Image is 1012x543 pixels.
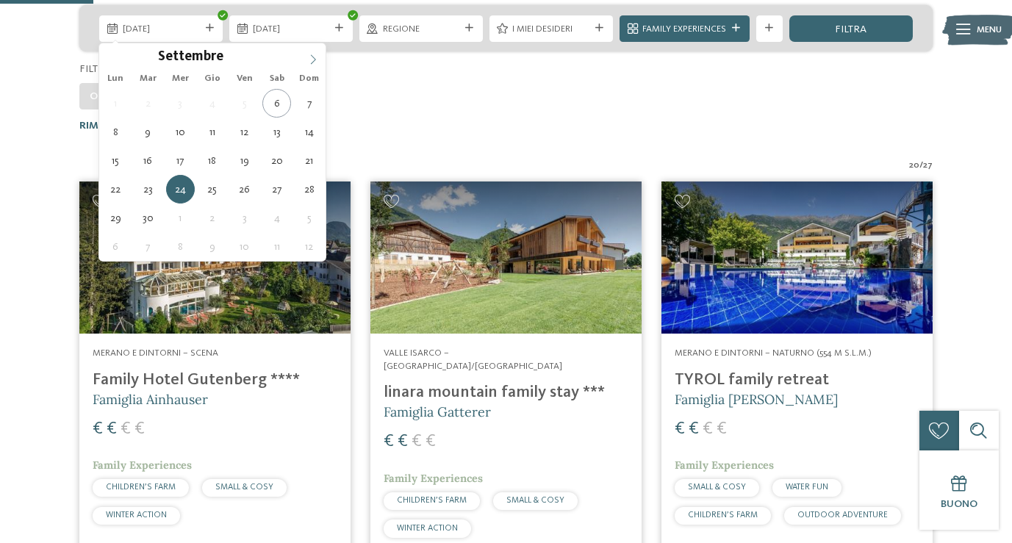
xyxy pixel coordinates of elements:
[230,89,259,118] span: Settembre 5, 2025
[262,204,291,232] span: Ottobre 4, 2025
[134,204,162,232] span: Settembre 30, 2025
[93,391,208,408] span: Famiglia Ainhauser
[675,420,685,438] span: €
[198,89,226,118] span: Settembre 4, 2025
[132,74,164,84] span: Mar
[703,420,713,438] span: €
[262,89,291,118] span: Settembre 6, 2025
[134,232,162,261] span: Ottobre 7, 2025
[230,232,259,261] span: Ottobre 10, 2025
[426,433,436,450] span: €
[370,181,642,334] img: Cercate un hotel per famiglie? Qui troverete solo i migliori!
[397,524,458,533] span: WINTER ACTION
[295,204,323,232] span: Ottobre 5, 2025
[121,420,131,438] span: €
[198,118,226,146] span: Settembre 11, 2025
[229,74,261,84] span: Ven
[384,348,562,371] span: Valle Isarco – [GEOGRAPHIC_DATA]/[GEOGRAPHIC_DATA]
[262,118,291,146] span: Settembre 13, 2025
[101,175,130,204] span: Settembre 22, 2025
[923,159,933,172] span: 27
[164,74,196,84] span: Mer
[107,420,117,438] span: €
[166,89,195,118] span: Settembre 3, 2025
[101,232,130,261] span: Ottobre 6, 2025
[506,496,564,505] span: SMALL & COSY
[166,146,195,175] span: Settembre 17, 2025
[215,483,273,492] span: SMALL & COSY
[230,146,259,175] span: Settembre 19, 2025
[295,175,323,204] span: Settembre 28, 2025
[93,459,192,472] span: Family Experiences
[689,420,699,438] span: €
[123,23,200,36] span: [DATE]
[384,472,483,485] span: Family Experiences
[166,232,195,261] span: Ottobre 8, 2025
[688,511,758,519] span: CHILDREN’S FARM
[134,118,162,146] span: Settembre 9, 2025
[253,23,330,36] span: [DATE]
[675,348,872,358] span: Merano e dintorni – Naturno (554 m s.l.m.)
[106,483,176,492] span: CHILDREN’S FARM
[295,89,323,118] span: Settembre 7, 2025
[230,118,259,146] span: Settembre 12, 2025
[262,146,291,175] span: Settembre 20, 2025
[101,146,130,175] span: Settembre 15, 2025
[106,511,167,519] span: WINTER ACTION
[198,146,226,175] span: Settembre 18, 2025
[134,146,162,175] span: Settembre 16, 2025
[512,23,589,36] span: I miei desideri
[295,232,323,261] span: Ottobre 12, 2025
[786,483,828,492] span: WATER FUN
[909,159,919,172] span: 20
[90,91,192,101] span: Orario d'apertura
[166,118,195,146] span: Settembre 10, 2025
[675,370,919,390] h4: TYROL family retreat
[198,204,226,232] span: Ottobre 2, 2025
[158,51,223,65] span: Settembre
[166,175,195,204] span: Settembre 24, 2025
[134,175,162,204] span: Settembre 23, 2025
[919,450,999,530] a: Buono
[293,74,326,84] span: Dom
[295,118,323,146] span: Settembre 14, 2025
[198,232,226,261] span: Ottobre 9, 2025
[101,89,130,118] span: Settembre 1, 2025
[93,420,103,438] span: €
[93,348,218,358] span: Merano e dintorni – Scena
[166,204,195,232] span: Ottobre 1, 2025
[261,74,293,84] span: Sab
[675,391,838,408] span: Famiglia [PERSON_NAME]
[642,23,726,36] span: Family Experiences
[198,175,226,204] span: Settembre 25, 2025
[134,420,145,438] span: €
[262,175,291,204] span: Settembre 27, 2025
[230,175,259,204] span: Settembre 26, 2025
[101,204,130,232] span: Settembre 29, 2025
[196,74,229,84] span: Gio
[398,433,408,450] span: €
[717,420,727,438] span: €
[384,433,394,450] span: €
[384,403,491,420] span: Famiglia Gatterer
[79,64,148,74] span: Filtrato per:
[79,181,351,334] img: Family Hotel Gutenberg ****
[835,24,866,35] span: filtra
[99,74,132,84] span: Lun
[101,118,130,146] span: Settembre 8, 2025
[688,483,746,492] span: SMALL & COSY
[397,496,467,505] span: CHILDREN’S FARM
[223,48,272,64] input: Year
[93,370,337,390] h4: Family Hotel Gutenberg ****
[412,433,422,450] span: €
[134,89,162,118] span: Settembre 2, 2025
[675,459,774,472] span: Family Experiences
[79,121,193,131] span: Rimuovi tutti i filtri
[295,146,323,175] span: Settembre 21, 2025
[941,499,977,509] span: Buono
[919,159,923,172] span: /
[383,23,460,36] span: Regione
[230,204,259,232] span: Ottobre 3, 2025
[661,181,933,334] img: Familien Wellness Residence Tyrol ****
[262,232,291,261] span: Ottobre 11, 2025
